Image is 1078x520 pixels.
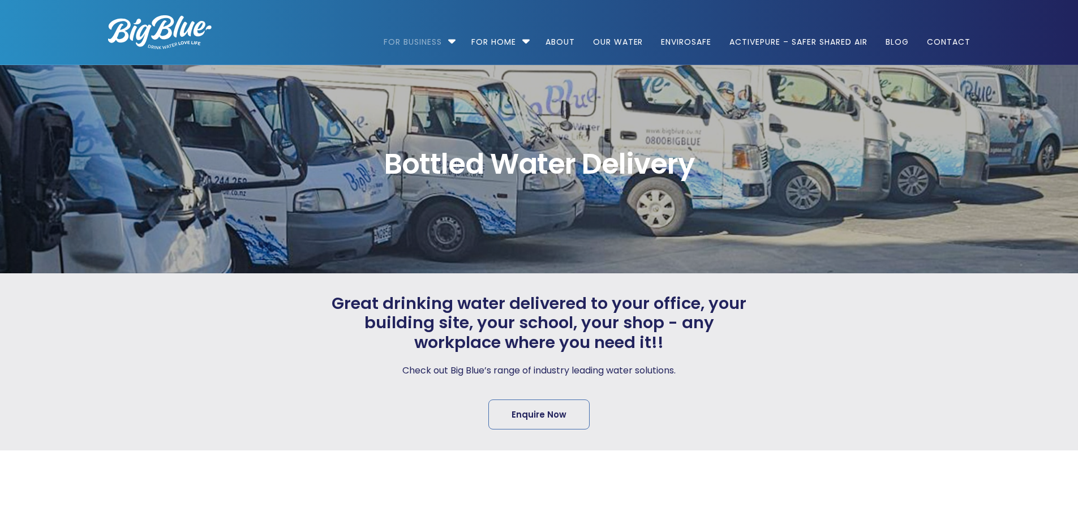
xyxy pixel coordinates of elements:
[108,15,212,49] img: logo
[108,150,970,178] span: Bottled Water Delivery
[488,399,590,429] a: Enquire Now
[329,294,750,353] span: Great drinking water delivered to your office, your building site, your school, your shop - any w...
[329,363,750,379] p: Check out Big Blue’s range of industry leading water solutions.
